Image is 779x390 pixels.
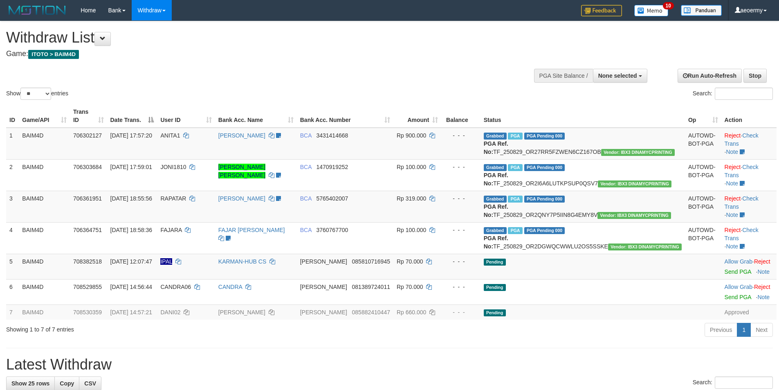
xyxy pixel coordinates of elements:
a: Send PGA [725,268,751,275]
span: BCA [300,227,312,233]
span: Pending [484,309,506,316]
h1: Latest Withdraw [6,356,773,373]
span: Copy 085882410447 to clipboard [352,309,390,316]
span: None selected [598,72,637,79]
a: [PERSON_NAME] [218,195,265,202]
a: Check Trans [725,227,759,241]
span: Pending [484,284,506,291]
td: BAIM4D [19,191,70,222]
a: 1 [737,323,751,337]
button: None selected [593,69,647,83]
span: Vendor URL: https://order2.1velocity.biz [601,149,675,156]
td: 3 [6,191,19,222]
span: Marked by aeoyuva [508,196,522,203]
th: Op: activate to sort column ascending [685,104,721,128]
td: AUTOWD-BOT-PGA [685,159,721,191]
span: Grabbed [484,164,507,171]
td: TF_250829_OR27RR5FZWEN6CZ167OB [480,128,685,160]
span: BCA [300,164,312,170]
input: Search: [715,88,773,100]
td: 7 [6,304,19,320]
span: Marked by aeoyuva [508,227,522,234]
span: Nama rekening ada tanda titik/strip, harap diedit [160,258,172,265]
a: FAJAR [PERSON_NAME] [218,227,285,233]
span: JONI1810 [160,164,186,170]
td: BAIM4D [19,279,70,304]
th: Amount: activate to sort column ascending [393,104,441,128]
span: FAJARA [160,227,182,233]
a: Note [758,268,770,275]
td: Approved [721,304,777,320]
td: AUTOWD-BOT-PGA [685,128,721,160]
span: PGA Pending [524,227,565,234]
img: MOTION_logo.png [6,4,68,16]
th: Action [721,104,777,128]
label: Show entries [6,88,68,100]
span: 706361951 [73,195,102,202]
a: Previous [705,323,737,337]
th: Bank Acc. Name: activate to sort column ascending [215,104,297,128]
span: Rp 900.000 [397,132,426,139]
td: 2 [6,159,19,191]
span: 10 [663,2,674,9]
td: · [721,254,777,279]
div: - - - [445,283,477,291]
span: PGA Pending [524,196,565,203]
div: - - - [445,131,477,140]
select: Showentries [20,88,51,100]
span: Marked by aeoyuva [508,133,522,140]
td: · · [721,191,777,222]
th: User ID: activate to sort column ascending [157,104,215,128]
span: Vendor URL: https://order2.1velocity.biz [598,180,671,187]
img: panduan.png [681,5,722,16]
a: Note [726,180,738,187]
a: Reject [725,195,741,202]
div: Showing 1 to 7 of 7 entries [6,322,319,334]
div: - - - [445,163,477,171]
img: Feedback.jpg [581,5,622,16]
span: · [725,284,754,290]
a: Note [726,243,738,250]
span: [DATE] 12:07:47 [110,258,152,265]
div: - - - [445,226,477,234]
span: DANI02 [160,309,180,316]
th: Date Trans.: activate to sort column descending [107,104,157,128]
span: CSV [84,380,96,387]
a: Reject [754,284,770,290]
th: Game/API: activate to sort column ascending [19,104,70,128]
td: BAIM4D [19,304,70,320]
span: Marked by aeoyuva [508,164,522,171]
td: · · [721,222,777,254]
span: [PERSON_NAME] [300,258,347,265]
span: Copy 3431414668 to clipboard [316,132,348,139]
a: [PERSON_NAME] [PERSON_NAME] [218,164,265,178]
td: AUTOWD-BOT-PGA [685,191,721,222]
td: BAIM4D [19,159,70,191]
td: 4 [6,222,19,254]
a: Send PGA [725,294,751,300]
span: Grabbed [484,133,507,140]
div: PGA Site Balance / [534,69,593,83]
span: Copy 1470919252 to clipboard [316,164,348,170]
span: Copy 085810716945 to clipboard [352,258,390,265]
span: ANITA1 [160,132,180,139]
td: BAIM4D [19,254,70,279]
a: Reject [754,258,770,265]
span: RAPATAR [160,195,186,202]
td: TF_250829_OR2DGWQCWWLU2OS5SSKE [480,222,685,254]
label: Search: [693,376,773,389]
a: Check Trans [725,195,759,210]
span: CANDRA06 [160,284,191,290]
th: Balance [441,104,480,128]
td: BAIM4D [19,128,70,160]
span: 708382518 [73,258,102,265]
a: Stop [743,69,767,83]
span: [PERSON_NAME] [300,284,347,290]
span: PGA Pending [524,164,565,171]
span: [DATE] 17:59:01 [110,164,152,170]
td: · · [721,128,777,160]
h1: Withdraw List [6,29,511,46]
td: BAIM4D [19,222,70,254]
a: Next [750,323,773,337]
span: Vendor URL: https://order2.1velocity.biz [597,212,671,219]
